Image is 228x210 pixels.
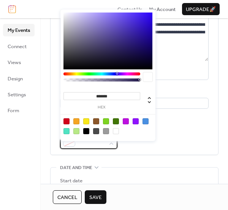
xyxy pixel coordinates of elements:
span: My Events [8,27,30,34]
div: #D0021B [63,118,70,124]
a: Views [3,56,35,68]
div: #BD10E0 [123,118,129,124]
div: #9B9B9B [103,128,109,134]
div: Start date [60,177,82,185]
div: #FFFFFF [113,128,119,134]
span: Form [8,107,19,114]
span: Date and time [60,164,92,172]
span: Upgrade 🚀 [186,6,216,13]
span: My Account [149,6,176,13]
a: My Account [149,5,176,13]
a: Design [3,72,35,85]
a: Settings [3,88,35,100]
span: Cancel [57,194,77,201]
span: Design [8,75,23,83]
div: #50E3C2 [63,128,70,134]
span: Views [8,59,21,66]
span: Settings [8,91,26,99]
label: hex [63,105,140,110]
div: #000000 [83,128,89,134]
a: Connect [3,40,35,52]
div: #4A90E2 [142,118,149,124]
button: Save [85,190,106,204]
div: #9013FE [133,118,139,124]
button: Upgrade🚀 [182,3,220,15]
a: My Events [3,24,35,36]
div: #B8E986 [73,128,79,134]
button: Cancel [53,190,82,204]
div: #8B572A [93,118,99,124]
img: logo [8,5,16,13]
span: Contact Us [117,6,142,13]
span: Connect [8,43,27,50]
div: #4A4A4A [93,128,99,134]
div: #7ED321 [103,118,109,124]
span: Save [89,194,102,201]
div: #417505 [113,118,119,124]
div: #F5A623 [73,118,79,124]
a: Contact Us [117,5,142,13]
div: #F8E71C [83,118,89,124]
a: Form [3,104,35,116]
